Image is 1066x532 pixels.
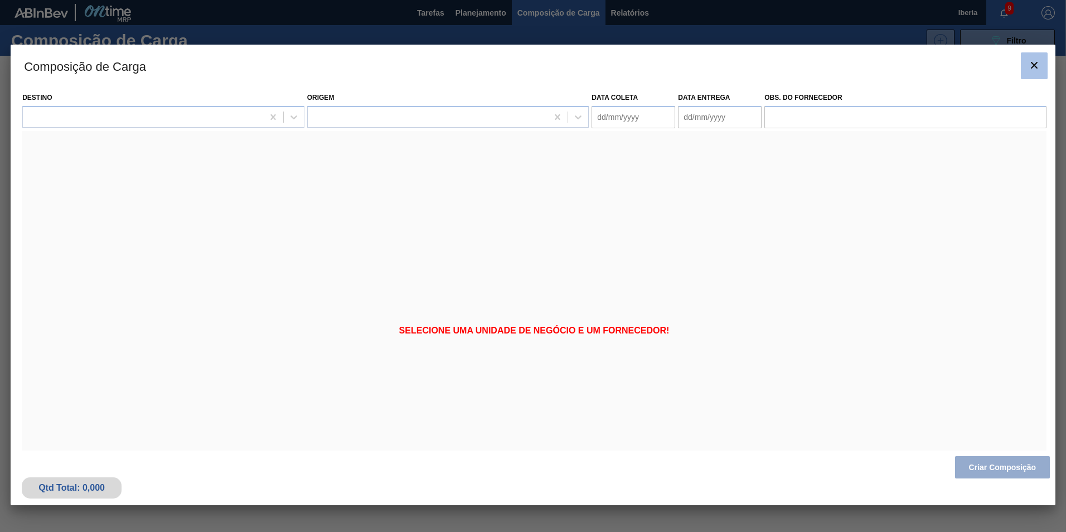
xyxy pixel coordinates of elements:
div: Qtd Total: 0,000 [30,483,113,493]
label: Origem [307,94,335,101]
input: dd/mm/yyyy [678,106,762,128]
label: Obs. do Fornecedor [764,90,1046,106]
label: Data Entrega [678,94,730,101]
h3: Composição de Carga [11,45,1055,87]
label: Data coleta [592,94,638,101]
label: Destino [22,94,52,101]
span: Selecione uma unidade de negócio e um fornecedor! [399,326,670,336]
input: dd/mm/yyyy [592,106,675,128]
